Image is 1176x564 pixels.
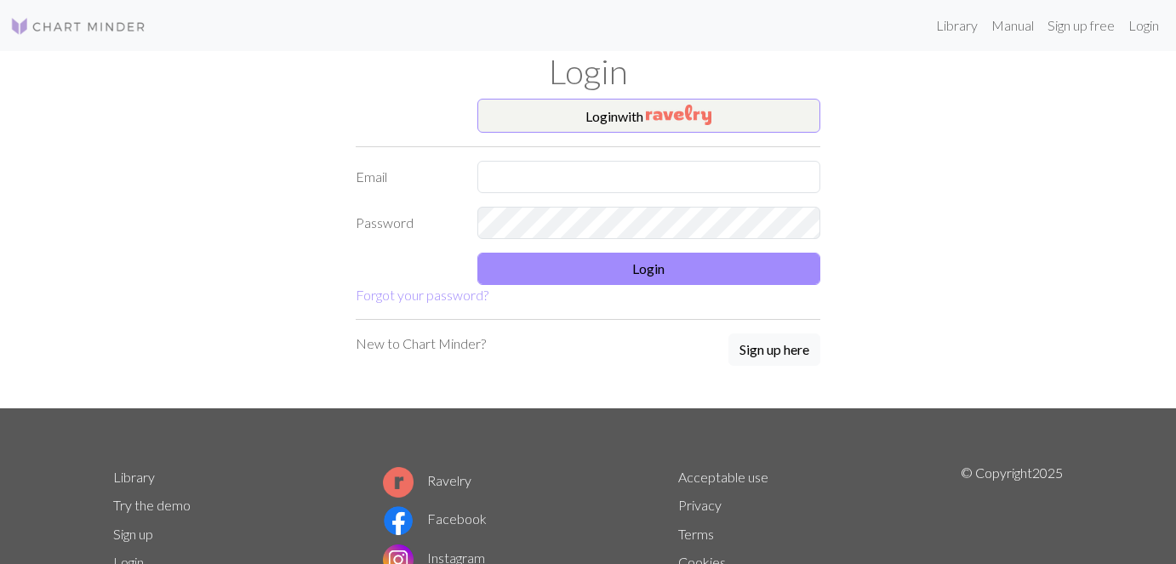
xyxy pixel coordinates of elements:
a: Facebook [383,510,487,527]
label: Email [345,161,467,193]
a: Terms [678,526,714,542]
button: Loginwith [477,99,821,133]
a: Acceptable use [678,469,768,485]
a: Library [929,9,985,43]
button: Sign up here [728,333,820,366]
label: Password [345,207,467,239]
a: Forgot your password? [356,287,488,303]
a: Manual [985,9,1041,43]
a: Sign up here [728,333,820,367]
a: Library [113,469,155,485]
img: Ravelry [646,105,711,125]
a: Sign up [113,526,153,542]
button: Login [477,253,821,285]
a: Sign up free [1041,9,1122,43]
a: Ravelry [383,472,471,488]
a: Login [1122,9,1166,43]
img: Ravelry logo [383,467,414,498]
img: Logo [10,16,146,37]
p: New to Chart Minder? [356,333,486,354]
a: Privacy [678,497,722,513]
h1: Login [103,51,1073,92]
img: Facebook logo [383,505,414,536]
a: Try the demo [113,497,191,513]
